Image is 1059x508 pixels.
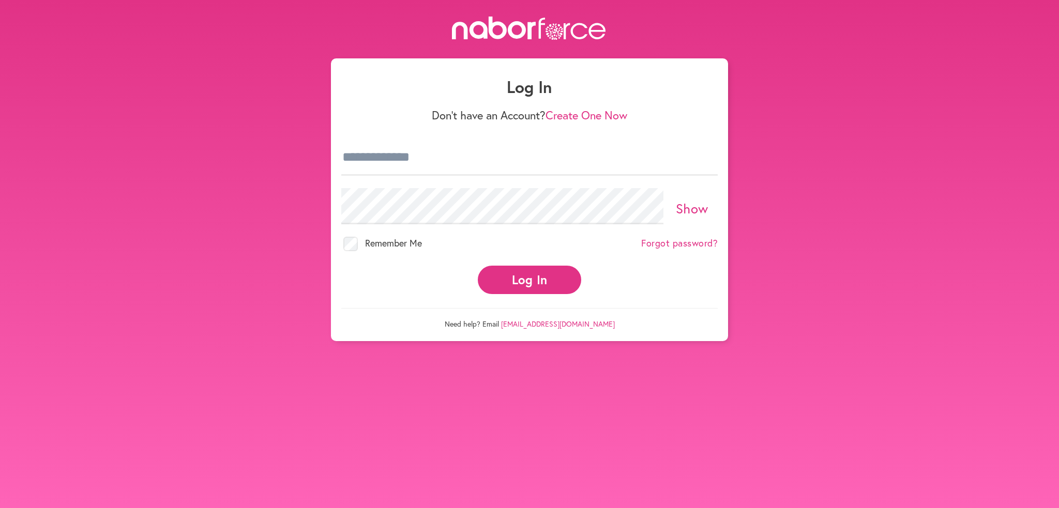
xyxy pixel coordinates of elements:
a: Forgot password? [641,238,718,249]
span: Remember Me [365,237,422,249]
a: Show [676,199,708,217]
p: Need help? Email [341,308,718,329]
button: Log In [478,266,581,294]
h1: Log In [341,77,718,97]
a: Create One Now [546,107,627,122]
p: Don't have an Account? [341,109,718,122]
a: [EMAIL_ADDRESS][DOMAIN_NAME] [501,319,615,329]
